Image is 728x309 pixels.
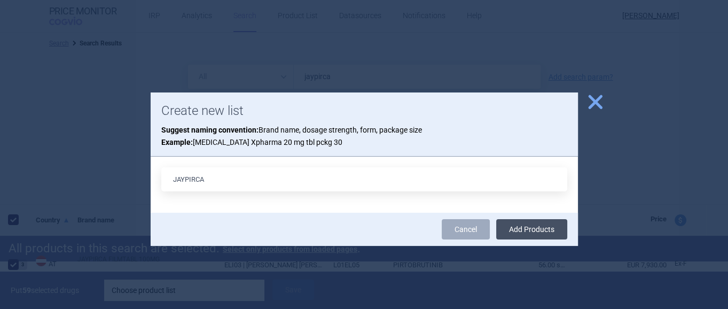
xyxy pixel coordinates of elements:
strong: Suggest naming convention: [161,126,259,134]
button: Add Products [496,219,567,240]
input: List name [161,167,567,191]
p: Brand name, dosage strength, form, package size [MEDICAL_DATA] Xpharma 20 mg tbl pckg 30 [161,124,567,148]
h1: Create new list [161,103,567,119]
strong: Example: [161,138,193,146]
a: Cancel [442,219,490,240]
